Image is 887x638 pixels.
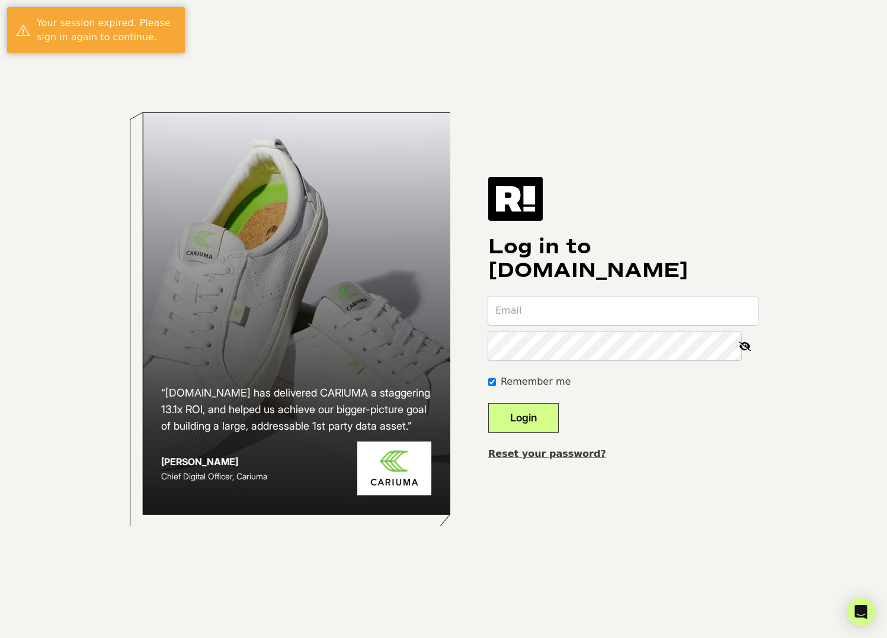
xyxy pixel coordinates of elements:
[488,297,758,325] input: Email
[488,403,559,433] button: Login
[488,177,543,221] img: Retention.com
[847,598,875,626] div: Open Intercom Messenger
[161,471,267,481] span: Chief Digital Officer, Cariuma
[501,375,571,389] label: Remember me
[161,385,431,434] h2: “[DOMAIN_NAME] has delivered CARIUMA a staggering 13.1x ROI, and helped us achieve our bigger-pic...
[37,16,176,44] div: Your session expired. Please sign in again to continue.
[161,456,238,468] strong: [PERSON_NAME]
[488,235,758,282] h1: Log in to [DOMAIN_NAME]
[357,442,431,495] img: Cariuma
[488,448,606,459] a: Reset your password?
